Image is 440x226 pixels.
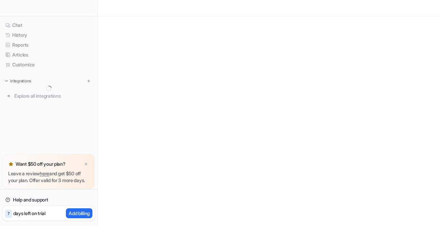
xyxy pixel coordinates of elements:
a: Chat [3,20,95,30]
a: Articles [3,50,95,60]
img: menu_add.svg [86,79,91,83]
a: Explore all integrations [3,91,95,101]
a: Customize [3,60,95,69]
p: Integrations [10,78,31,84]
p: days left on trial [13,210,46,217]
a: here [40,171,49,176]
img: x [84,162,88,166]
img: explore all integrations [5,93,12,99]
p: Want $50 off your plan? [16,161,66,167]
a: Reports [3,40,95,50]
a: Help and support [3,195,95,205]
p: 7 [7,211,10,217]
button: Integrations [3,78,33,84]
a: History [3,30,95,40]
img: expand menu [4,79,9,83]
img: star [8,161,14,167]
p: Leave a review and get $50 off your plan. Offer valid for 3 more days. [8,170,89,184]
p: Add billing [69,210,90,217]
button: Add billing [66,208,92,218]
span: Explore all integrations [14,91,92,101]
